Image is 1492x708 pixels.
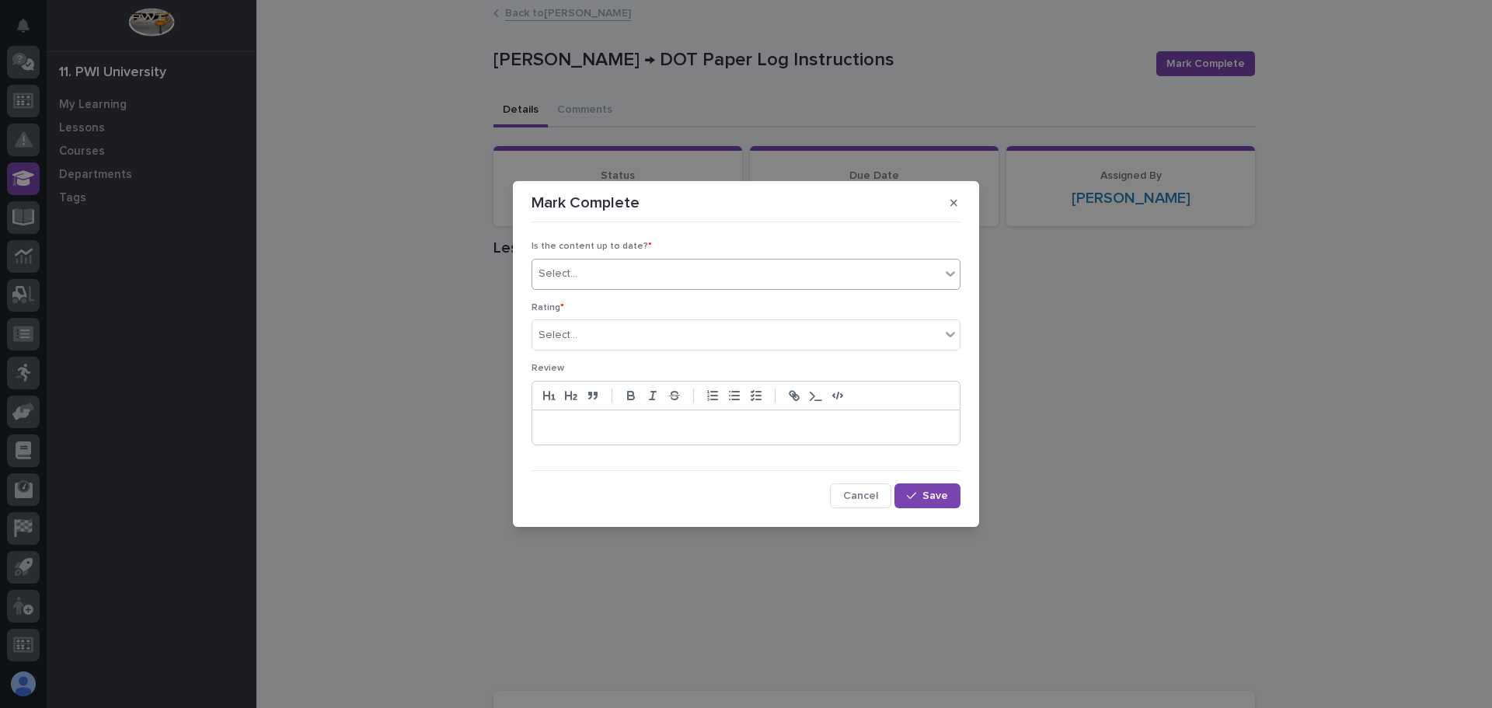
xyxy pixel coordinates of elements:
div: Select... [539,327,577,344]
div: Select... [539,266,577,282]
span: Cancel [843,490,878,501]
button: Save [894,483,960,508]
span: Is the content up to date? [532,242,652,251]
button: Cancel [830,483,891,508]
span: Rating [532,303,564,312]
span: Save [922,490,948,501]
span: Review [532,364,564,373]
p: Mark Complete [532,194,640,212]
